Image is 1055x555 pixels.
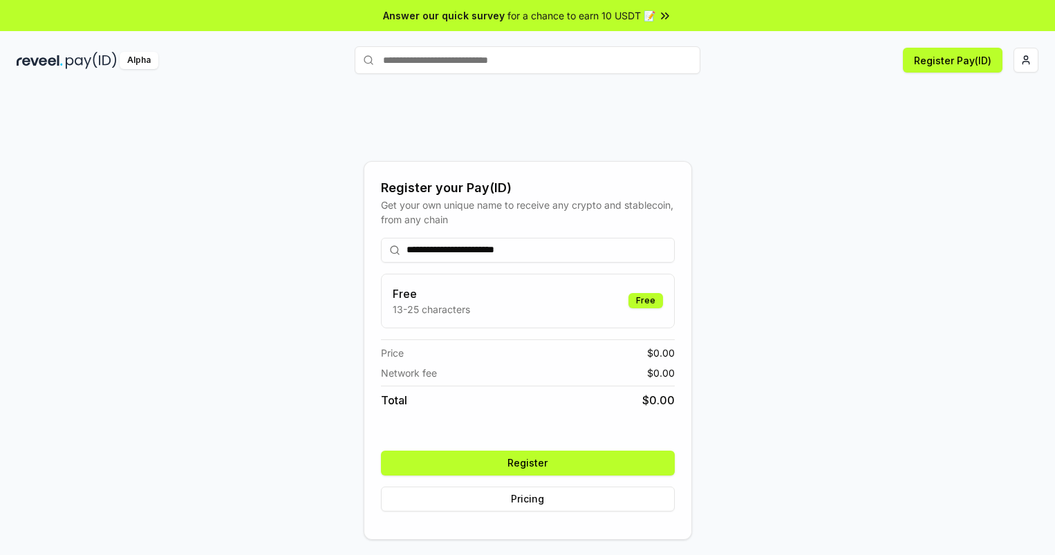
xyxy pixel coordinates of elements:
[381,392,407,408] span: Total
[507,8,655,23] span: for a chance to earn 10 USDT 📝
[66,52,117,69] img: pay_id
[393,302,470,317] p: 13-25 characters
[17,52,63,69] img: reveel_dark
[381,451,675,476] button: Register
[381,346,404,360] span: Price
[381,178,675,198] div: Register your Pay(ID)
[381,198,675,227] div: Get your own unique name to receive any crypto and stablecoin, from any chain
[120,52,158,69] div: Alpha
[381,366,437,380] span: Network fee
[903,48,1002,73] button: Register Pay(ID)
[628,293,663,308] div: Free
[647,366,675,380] span: $ 0.00
[383,8,505,23] span: Answer our quick survey
[647,346,675,360] span: $ 0.00
[642,392,675,408] span: $ 0.00
[381,487,675,511] button: Pricing
[393,285,470,302] h3: Free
